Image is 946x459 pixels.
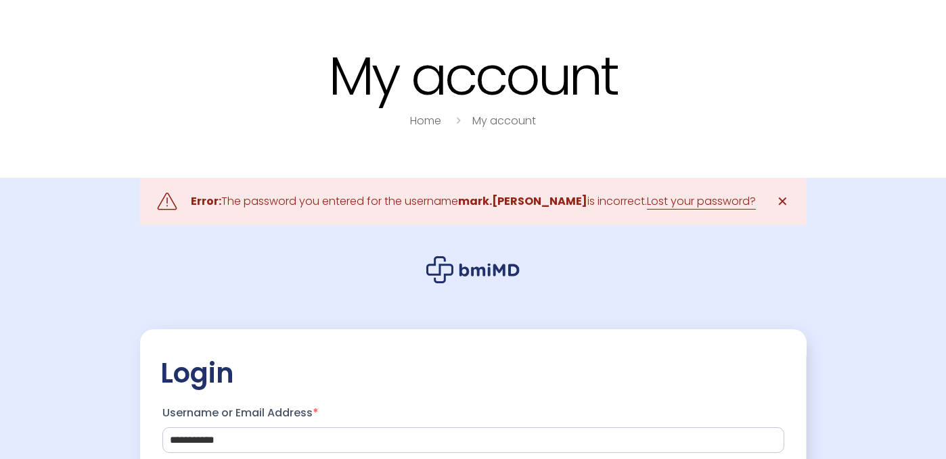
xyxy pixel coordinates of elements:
h2: Login [160,356,786,390]
strong: mark.[PERSON_NAME] [458,193,587,209]
a: Lost your password? [647,193,756,210]
span: ✕ [777,192,788,211]
strong: Error: [191,193,221,209]
h1: My account [47,47,899,105]
label: Username or Email Address [162,402,784,424]
a: Home [410,113,441,128]
a: ✕ [769,188,796,215]
i: breadcrumbs separator [451,113,466,128]
a: My account [472,113,536,128]
div: The password you entered for the username is incorrect. [191,192,756,211]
